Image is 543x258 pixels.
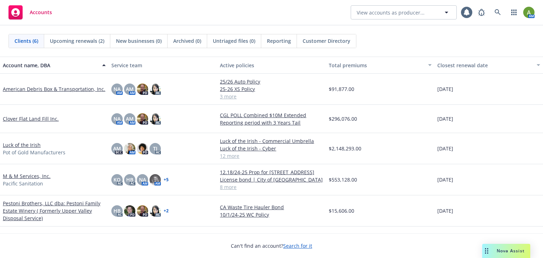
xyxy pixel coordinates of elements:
[126,176,133,183] span: HB
[523,7,535,18] img: photo
[507,5,521,19] a: Switch app
[220,145,323,152] a: Luck of the Irish - Cyber
[329,62,424,69] div: Total premiums
[124,205,135,217] img: photo
[482,244,530,258] button: Nova Assist
[329,115,357,122] span: $296,076.00
[329,176,357,183] span: $553,128.00
[437,176,453,183] span: [DATE]
[213,37,255,45] span: Untriaged files (0)
[3,62,98,69] div: Account name, DBA
[497,248,525,254] span: Nova Assist
[150,84,161,95] img: photo
[14,37,38,45] span: Clients (6)
[329,207,354,214] span: $15,606.00
[50,37,104,45] span: Upcoming renewals (2)
[3,149,65,156] span: Pot of Gold Manufacturers
[434,57,543,74] button: Closest renewal date
[137,205,148,217] img: photo
[116,37,162,45] span: New businesses (0)
[126,115,134,122] span: AM
[437,115,453,122] span: [DATE]
[357,9,425,16] span: View accounts as producer...
[111,62,214,69] div: Service team
[137,113,148,125] img: photo
[150,205,161,217] img: photo
[231,242,312,250] span: Can't find an account?
[220,183,323,191] a: 8 more
[3,115,59,122] a: Clover Flat Land Fill Inc.
[113,85,121,93] span: NA
[437,207,453,214] span: [DATE]
[113,207,121,214] span: HB
[437,85,453,93] span: [DATE]
[220,62,323,69] div: Active policies
[109,57,217,74] button: Service team
[326,57,434,74] button: Total premiums
[150,174,161,185] img: photo
[6,2,55,22] a: Accounts
[220,137,323,145] a: Luck of the Irish - Commercial Umbrella
[220,168,323,176] a: 12.18/24-25 Prop for [STREET_ADDRESS]
[137,143,148,154] img: photo
[137,84,148,95] img: photo
[220,211,323,218] a: 10/1/24-25 WC Policy
[113,176,121,183] span: KO
[126,85,134,93] span: AM
[220,111,323,126] a: CGL POLL Combined $10M Extended Reporting period with 3 Years Tail
[3,85,105,93] a: American Debris Box & Transportation, Inc.
[220,78,323,85] a: 25/26 Auto Policy
[474,5,489,19] a: Report a Bug
[351,5,457,19] button: View accounts as producer...
[3,180,43,187] span: Pacific Sanitation
[267,37,291,45] span: Reporting
[3,141,41,149] a: Luck of the Irish
[220,176,323,183] a: License bond | City of [GEOGRAPHIC_DATA]
[30,10,52,15] span: Accounts
[220,203,323,211] a: CA Waste Tire Hauler Bond
[437,145,453,152] span: [DATE]
[437,62,532,69] div: Closest renewal date
[303,37,350,45] span: Customer Directory
[283,242,312,249] a: Search for it
[491,5,505,19] a: Search
[153,145,157,152] span: TJ
[3,200,106,222] a: Pestoni Brothers, LLC dba: Pestoni Family Estate Winery ( Formerly Upper Valley Disposal Service)
[220,85,323,93] a: 25-26 XS Policy
[217,57,326,74] button: Active policies
[173,37,201,45] span: Archived (0)
[329,145,361,152] span: $2,148,293.00
[329,85,354,93] span: $91,877.00
[164,178,169,182] a: + 5
[150,113,161,125] img: photo
[164,209,169,213] a: + 2
[113,145,121,152] span: AM
[139,176,146,183] span: NA
[482,244,491,258] div: Drag to move
[3,172,51,180] a: M & M Services, Inc.
[220,152,323,160] a: 12 more
[124,143,135,154] img: photo
[220,93,323,100] a: 3 more
[113,115,121,122] span: NA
